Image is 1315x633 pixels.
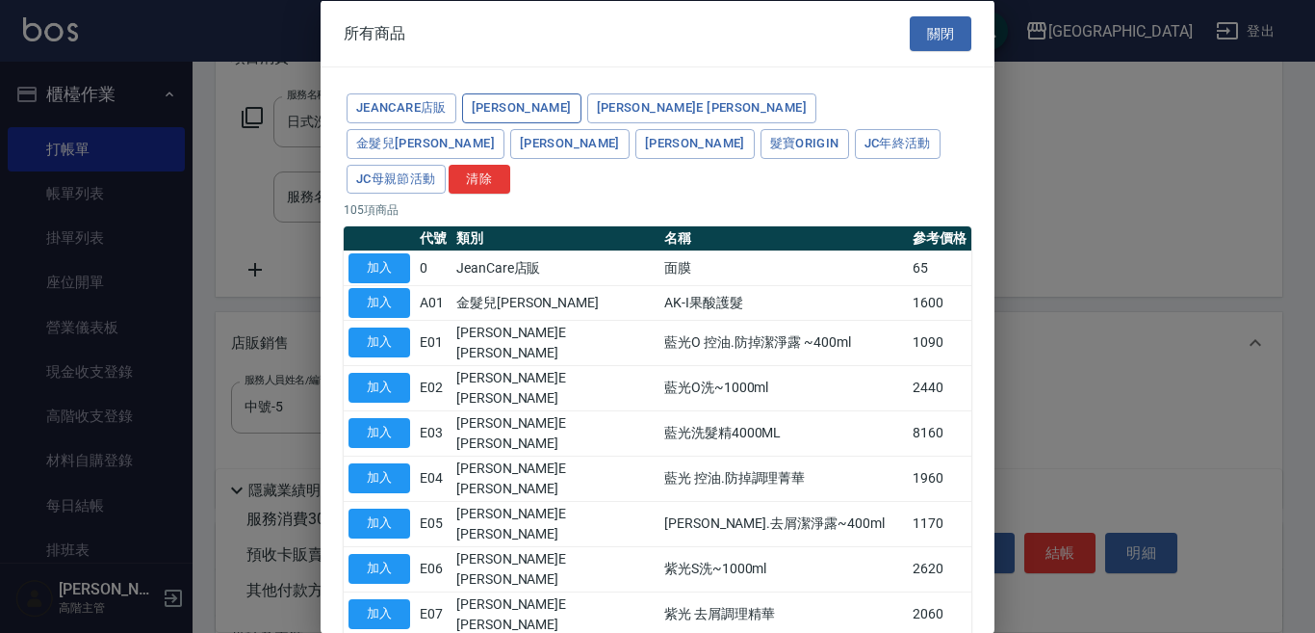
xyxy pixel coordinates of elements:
[451,251,659,285] td: JeanCare店販
[348,253,410,283] button: 加入
[347,93,456,123] button: JeanCare店販
[587,93,816,123] button: [PERSON_NAME]E [PERSON_NAME]
[415,320,451,365] td: E01
[908,501,971,546] td: 1170
[510,128,630,158] button: [PERSON_NAME]
[451,456,659,501] td: [PERSON_NAME]E [PERSON_NAME]
[659,320,908,365] td: 藍光O 控油.防掉潔淨露 ~400ml
[348,328,410,357] button: 加入
[348,418,410,448] button: 加入
[635,128,755,158] button: [PERSON_NAME]
[415,456,451,501] td: E04
[415,285,451,320] td: A01
[910,15,971,51] button: 關閉
[451,320,659,365] td: [PERSON_NAME]E [PERSON_NAME]
[659,410,908,456] td: 藍光洗髮精4000ML
[449,164,510,194] button: 清除
[659,285,908,320] td: AK-I果酸護髮
[348,554,410,584] button: 加入
[451,410,659,456] td: [PERSON_NAME]E [PERSON_NAME]
[908,320,971,365] td: 1090
[659,456,908,501] td: 藍光 控油.防掉調理菁華
[659,365,908,410] td: 藍光O洗~1000ml
[451,226,659,251] th: 類別
[348,288,410,318] button: 加入
[415,251,451,285] td: 0
[659,226,908,251] th: 名稱
[908,226,971,251] th: 參考價格
[462,93,581,123] button: [PERSON_NAME]
[415,365,451,410] td: E02
[659,251,908,285] td: 面膜
[347,164,446,194] button: JC母親節活動
[761,128,849,158] button: 髮寶Origin
[415,410,451,456] td: E03
[348,509,410,539] button: 加入
[908,251,971,285] td: 65
[908,546,971,592] td: 2620
[451,501,659,546] td: [PERSON_NAME]E [PERSON_NAME]
[415,546,451,592] td: E06
[908,456,971,501] td: 1960
[348,373,410,403] button: 加入
[344,23,405,42] span: 所有商品
[451,546,659,592] td: [PERSON_NAME]E [PERSON_NAME]
[344,201,971,219] p: 105 項商品
[348,463,410,493] button: 加入
[908,410,971,456] td: 8160
[659,501,908,546] td: [PERSON_NAME].去屑潔淨露~400ml
[347,128,504,158] button: 金髮兒[PERSON_NAME]
[415,226,451,251] th: 代號
[348,599,410,629] button: 加入
[659,546,908,592] td: 紫光S洗~1000ml
[451,365,659,410] td: [PERSON_NAME]E [PERSON_NAME]
[908,365,971,410] td: 2440
[415,501,451,546] td: E05
[908,285,971,320] td: 1600
[451,285,659,320] td: 金髮兒[PERSON_NAME]
[855,128,941,158] button: JC年終活動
